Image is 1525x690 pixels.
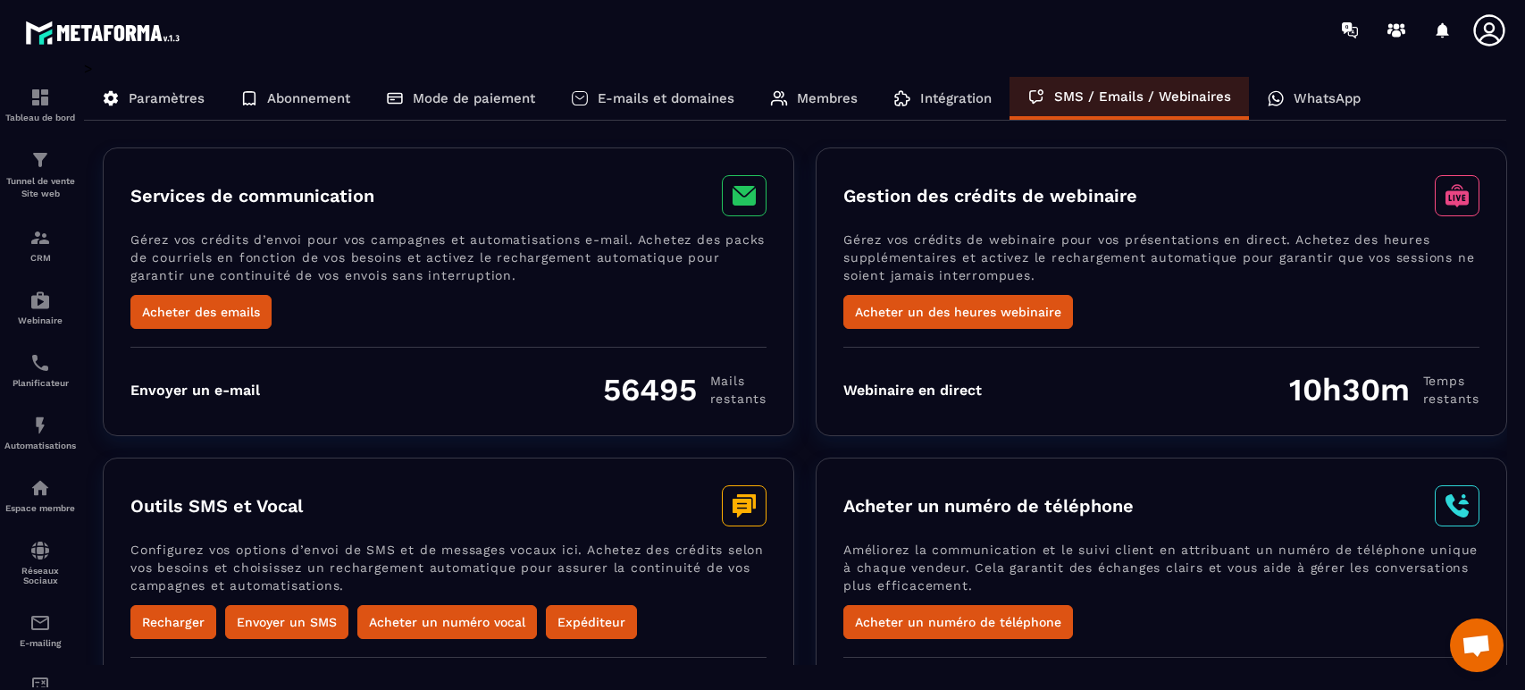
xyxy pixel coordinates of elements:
a: automationsautomationsWebinaire [4,276,76,339]
h3: Services de communication [130,185,374,206]
img: email [29,612,51,634]
span: Temps [1423,372,1479,390]
p: Membres [797,90,858,106]
p: Réseaux Sociaux [4,566,76,585]
p: Configurez vos options d’envoi de SMS et de messages vocaux ici. Achetez des crédits selon vos be... [130,541,767,605]
button: Acheter des emails [130,295,272,329]
img: automations [29,290,51,311]
button: Recharger [130,605,216,639]
span: restants [1423,390,1479,408]
button: Expéditeur [546,605,637,639]
a: formationformationCRM [4,214,76,276]
a: emailemailE-mailing [4,599,76,661]
img: scheduler [29,352,51,374]
p: E-mails et domaines [598,90,734,106]
h3: Acheter un numéro de téléphone [843,495,1134,517]
a: automationsautomationsEspace membre [4,464,76,526]
span: Mails [710,372,767,390]
p: WhatsApp [1294,90,1361,106]
h3: Outils SMS et Vocal [130,495,303,517]
img: formation [29,227,51,248]
a: automationsautomationsAutomatisations [4,401,76,464]
h3: Gestion des crédits de webinaire [843,185,1137,206]
button: Envoyer un SMS [225,605,348,639]
p: Tableau de bord [4,113,76,122]
a: schedulerschedulerPlanificateur [4,339,76,401]
button: Acheter un numéro de téléphone [843,605,1073,639]
p: Webinaire [4,316,76,325]
p: E-mailing [4,638,76,648]
img: automations [29,477,51,499]
a: social-networksocial-networkRéseaux Sociaux [4,526,76,599]
img: formation [29,87,51,108]
p: Paramètres [129,90,205,106]
img: social-network [29,540,51,561]
p: Améliorez la communication et le suivi client en attribuant un numéro de téléphone unique à chaqu... [843,541,1479,605]
p: Automatisations [4,441,76,450]
div: 10h30m [1289,371,1479,408]
p: Intégration [920,90,992,106]
button: Acheter un des heures webinaire [843,295,1073,329]
div: Ouvrir le chat [1450,618,1504,672]
span: restants [710,390,767,408]
p: Gérez vos crédits de webinaire pour vos présentations en direct. Achetez des heures supplémentair... [843,231,1479,295]
button: Acheter un numéro vocal [357,605,537,639]
a: formationformationTableau de bord [4,73,76,136]
img: formation [29,149,51,171]
p: Abonnement [267,90,350,106]
p: CRM [4,253,76,263]
p: Gérez vos crédits d’envoi pour vos campagnes et automatisations e-mail. Achetez des packs de cour... [130,231,767,295]
a: formationformationTunnel de vente Site web [4,136,76,214]
p: Espace membre [4,503,76,513]
div: Webinaire en direct [843,382,982,399]
p: Planificateur [4,378,76,388]
img: logo [25,16,186,49]
div: Envoyer un e-mail [130,382,260,399]
img: automations [29,415,51,436]
p: Mode de paiement [413,90,535,106]
p: SMS / Emails / Webinaires [1054,88,1231,105]
p: Tunnel de vente Site web [4,175,76,200]
div: 56495 [603,371,767,408]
